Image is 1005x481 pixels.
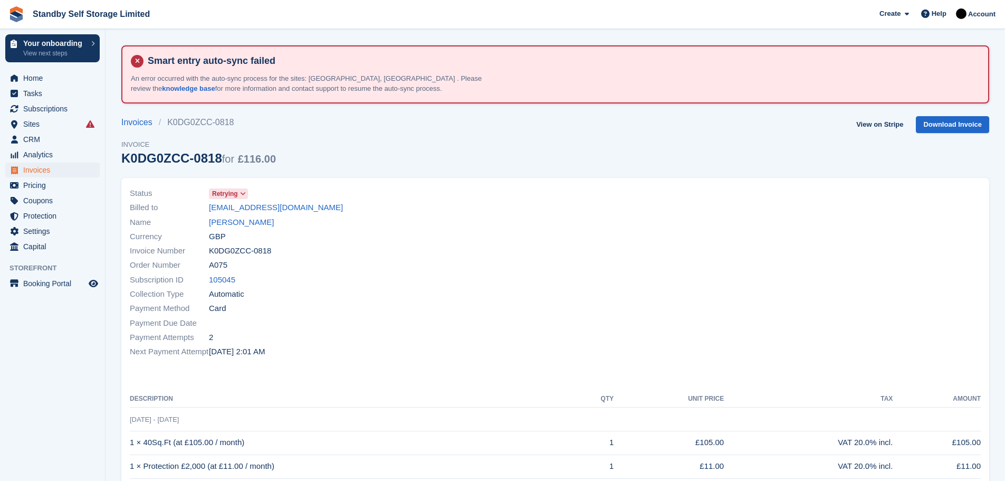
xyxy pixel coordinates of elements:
[614,391,724,408] th: Unit Price
[23,178,87,193] span: Pricing
[86,120,94,128] i: Smart entry sync failures have occurred
[143,55,980,67] h4: Smart entry auto-sync failed
[5,209,100,223] a: menu
[5,239,100,254] a: menu
[5,193,100,208] a: menu
[5,101,100,116] a: menu
[130,346,209,358] span: Next Payment Attempt
[5,178,100,193] a: menu
[209,303,226,315] span: Card
[893,391,981,408] th: Amount
[5,163,100,177] a: menu
[130,274,209,286] span: Subscription ID
[879,8,901,19] span: Create
[574,391,614,408] th: QTY
[5,147,100,162] a: menu
[574,455,614,478] td: 1
[23,276,87,291] span: Booking Portal
[23,209,87,223] span: Protection
[724,391,893,408] th: Tax
[28,5,154,23] a: Standby Self Storage Limited
[130,288,209,300] span: Collection Type
[209,187,248,200] a: Retrying
[23,71,87,86] span: Home
[23,101,87,116] span: Subscriptions
[212,189,238,199] span: Retrying
[121,116,159,129] a: Invoices
[23,132,87,147] span: CRM
[130,259,209,271] span: Order Number
[131,73,500,94] p: An error occurred with the auto-sync process for the sites: [GEOGRAPHIC_DATA], [GEOGRAPHIC_DATA] ...
[5,34,100,62] a: Your onboarding View next steps
[5,117,100,131] a: menu
[130,216,209,229] span: Name
[5,276,100,291] a: menu
[5,132,100,147] a: menu
[130,231,209,243] span: Currency
[852,116,907,134] a: View on Stripe
[162,84,215,92] a: knowledge base
[209,245,271,257] span: K0DG0ZCC-0818
[614,455,724,478] td: £11.00
[209,231,226,243] span: GBP
[23,49,86,58] p: View next steps
[130,416,179,423] span: [DATE] - [DATE]
[222,153,234,165] span: for
[209,202,343,214] a: [EMAIL_ADDRESS][DOMAIN_NAME]
[130,317,209,329] span: Payment Due Date
[23,86,87,101] span: Tasks
[130,391,574,408] th: Description
[209,332,213,344] span: 2
[893,455,981,478] td: £11.00
[209,216,274,229] a: [PERSON_NAME]
[87,277,100,290] a: Preview store
[121,116,276,129] nav: breadcrumbs
[574,431,614,455] td: 1
[893,431,981,455] td: £105.00
[130,332,209,344] span: Payment Attempts
[956,8,966,19] img: Stephen Hambridge
[23,239,87,254] span: Capital
[614,431,724,455] td: £105.00
[130,303,209,315] span: Payment Method
[23,117,87,131] span: Sites
[916,116,989,134] a: Download Invoice
[23,147,87,162] span: Analytics
[209,259,227,271] span: A075
[209,274,235,286] a: 105045
[209,288,244,300] span: Automatic
[724,460,893,473] div: VAT 20.0% incl.
[209,346,265,358] time: 2025-09-30 01:01:26 UTC
[23,40,86,47] p: Your onboarding
[9,263,105,273] span: Storefront
[5,224,100,239] a: menu
[130,431,574,455] td: 1 × 40Sq.Ft (at £105.00 / month)
[130,187,209,200] span: Status
[238,153,276,165] span: £116.00
[23,224,87,239] span: Settings
[5,86,100,101] a: menu
[23,193,87,208] span: Coupons
[121,151,276,165] div: K0DG0ZCC-0818
[130,245,209,257] span: Invoice Number
[932,8,946,19] span: Help
[130,202,209,214] span: Billed to
[5,71,100,86] a: menu
[8,6,24,22] img: stora-icon-8386f47178a22dfd0bd8f6a31ec36ba5ce8667c1dd55bd0f319d3a0aa187defe.svg
[23,163,87,177] span: Invoices
[968,9,996,20] span: Account
[121,139,276,150] span: Invoice
[130,455,574,478] td: 1 × Protection £2,000 (at £11.00 / month)
[724,437,893,449] div: VAT 20.0% incl.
